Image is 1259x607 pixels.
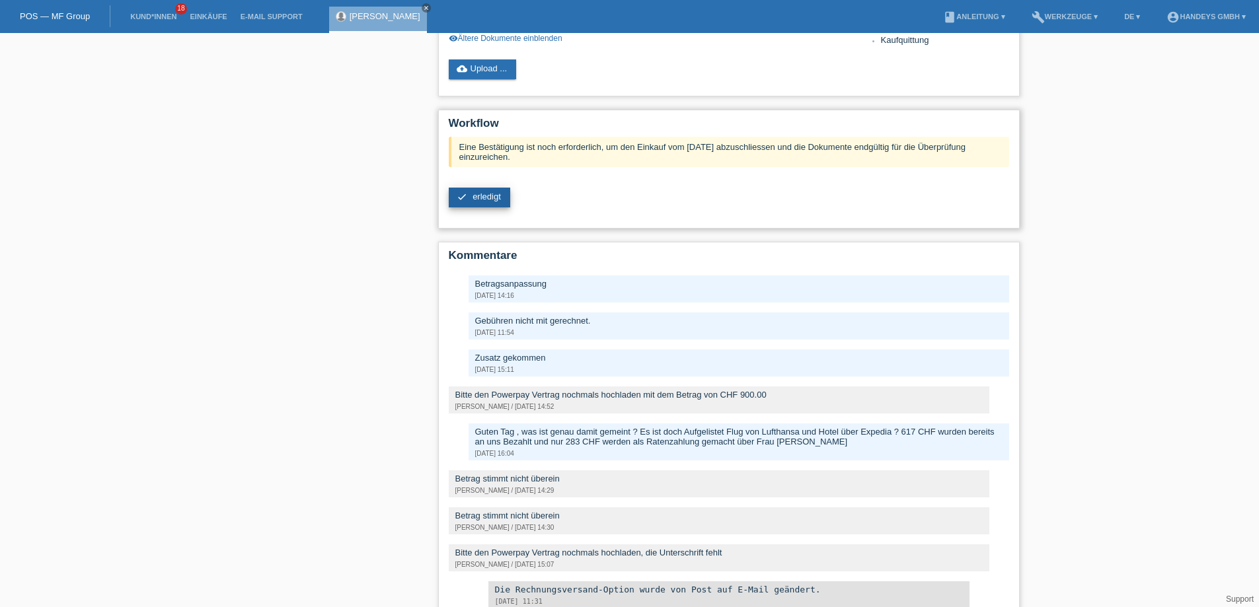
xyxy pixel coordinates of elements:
a: cloud_uploadUpload ... [449,59,517,79]
h2: Kommentare [449,249,1009,269]
div: [PERSON_NAME] / [DATE] 14:30 [455,524,983,531]
div: Bitte den Powerpay Vertrag nochmals hochladen, die Unterschrift fehlt [455,548,983,557]
a: bookAnleitung ▾ [936,13,1011,20]
div: [DATE] 15:11 [475,366,1003,373]
a: E-Mail Support [234,13,309,20]
div: Eine Bestätigung ist noch erforderlich, um den Einkauf vom [DATE] abzuschliessen und die Dokument... [449,137,1009,167]
div: [DATE] 11:31 [495,598,963,605]
a: buildWerkzeuge ▾ [1025,13,1105,20]
i: account_circle [1166,11,1180,24]
i: close [423,5,430,11]
i: cloud_upload [457,63,467,74]
div: Zusatz gekommen [475,353,1003,363]
i: check [457,192,467,202]
span: erledigt [473,192,501,201]
a: close [422,3,431,13]
i: visibility [449,34,458,43]
a: account_circleHandeys GmbH ▾ [1160,13,1252,20]
div: Guten Tag , was ist genau damit gemeint ? Es ist doch Aufgelistet Flug von Lufthansa und Hotel üb... [475,427,1003,446]
div: Betrag stimmt nicht überein [455,474,983,483]
div: Gebühren nicht mit gerechnet. [475,316,1003,326]
div: [DATE] 16:04 [475,450,1003,457]
div: [DATE] 11:54 [475,329,1003,336]
div: Die Rechnungsversand-Option wurde von Post auf E-Mail geändert. [495,585,963,594]
h2: Workflow [449,117,1009,137]
div: Bitte den Powerpay Vertrag nochmals hochladen mit dem Betrag von CHF 900.00 [455,390,983,400]
a: [PERSON_NAME] [350,11,420,21]
div: [PERSON_NAME] / [DATE] 15:07 [455,561,983,568]
a: Support [1226,594,1254,604]
span: 18 [175,3,187,15]
i: book [943,11,956,24]
div: [PERSON_NAME] / [DATE] 14:29 [455,487,983,494]
a: visibilityÄltere Dokumente einblenden [449,34,562,43]
a: Einkäufe [183,13,233,20]
div: [DATE] 14:16 [475,292,1003,299]
div: Betragsanpassung [475,279,1003,289]
a: check erledigt [449,188,510,207]
li: Kaufquittung [881,35,1009,48]
i: build [1032,11,1045,24]
a: POS — MF Group [20,11,90,21]
div: Betrag stimmt nicht überein [455,511,983,520]
a: Kund*innen [124,13,183,20]
div: [PERSON_NAME] / [DATE] 14:52 [455,403,983,410]
a: DE ▾ [1118,13,1147,20]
